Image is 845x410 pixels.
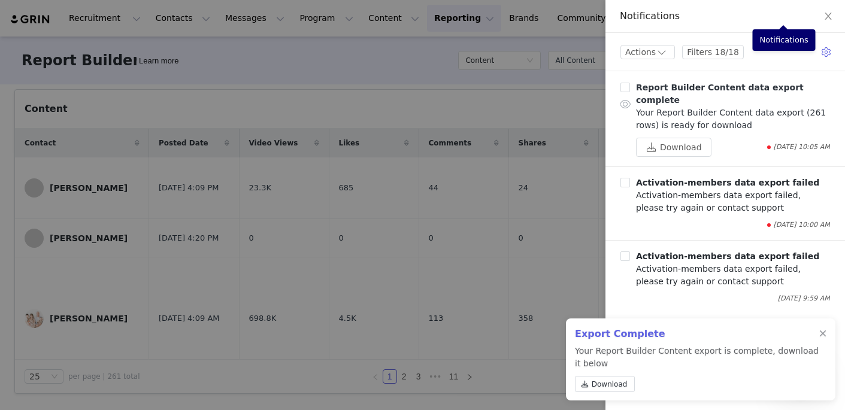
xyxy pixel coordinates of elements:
a: Download [575,376,635,392]
div: Activation-members data export failed, please try again or contact support [636,263,830,288]
b: Activation-members data export failed [636,251,819,261]
b: Report Builder Content data export complete [636,83,804,105]
span: [DATE] 10:00 AM [774,220,831,230]
span: [DATE] 9:59 AM [778,294,830,304]
h2: Export Complete [575,327,819,341]
span: [DATE] 10:05 AM [774,142,831,153]
div: Notifications [620,10,831,23]
b: Activation-members data export failed [636,178,819,187]
span: Download [592,379,628,390]
i: icon: close [823,11,833,21]
button: Actions [620,45,675,59]
p: Your Report Builder Content export is complete, download it below [575,345,819,397]
div: Activation-members data export failed, please try again or contact support [636,189,830,214]
button: Download [636,138,711,157]
div: Your Report Builder Content data export (261 rows) is ready for download [636,107,830,132]
button: Filters 18/18 [682,45,744,59]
